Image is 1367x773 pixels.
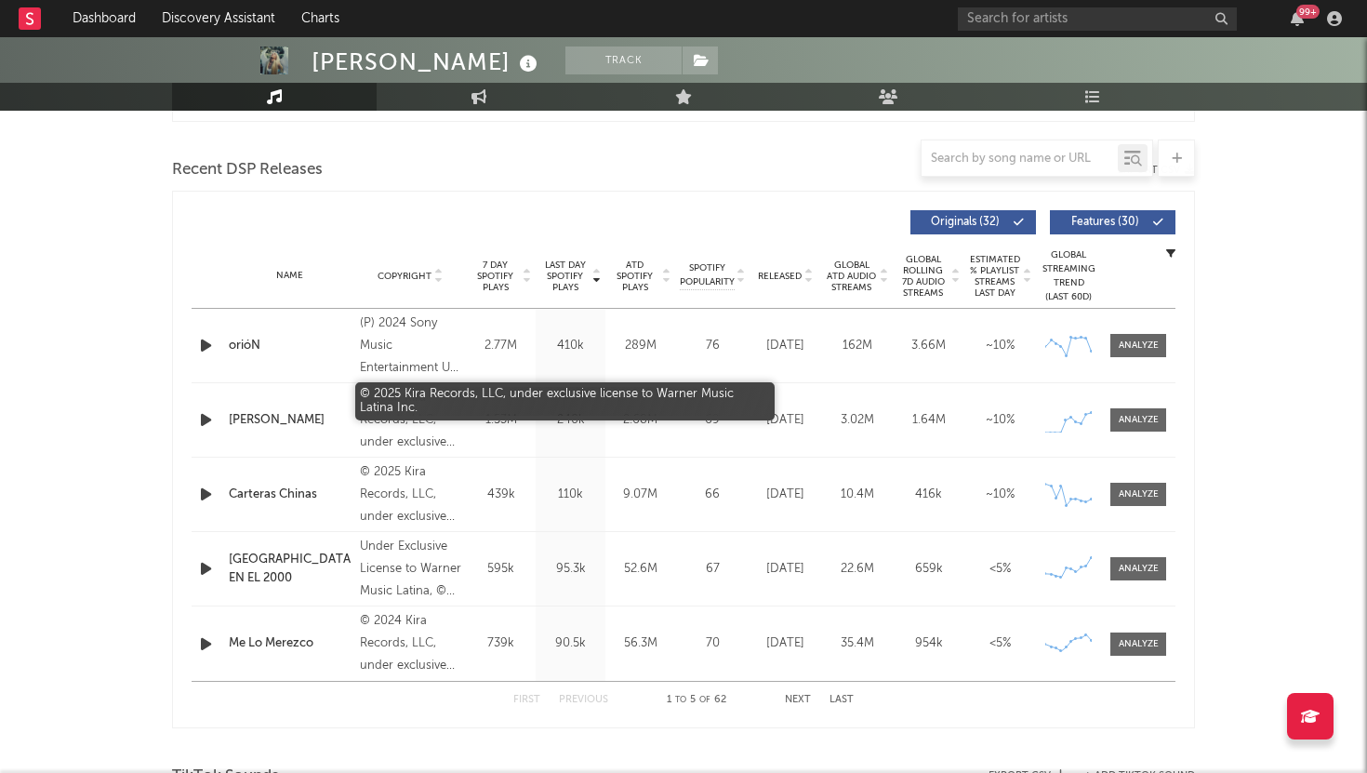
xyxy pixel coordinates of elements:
div: 99 + [1296,5,1320,19]
div: © 2025 Kira Records, LLC, under exclusive license to Warner Music Latina Inc. [360,387,461,454]
div: 416k [897,486,960,504]
div: ~ 10 % [969,411,1031,430]
div: 35.4M [826,634,888,653]
div: 56.3M [610,634,670,653]
div: 439k [471,486,531,504]
a: orióN [229,337,351,355]
a: Me Lo Merezco [229,634,351,653]
div: Name [229,269,351,283]
div: 67 [680,560,745,579]
span: Originals ( 32 ) [922,217,1008,228]
div: (P) 2024 Sony Music Entertainment US Latin LLC [360,313,461,380]
div: 90.5k [540,634,601,653]
div: 2.77M [471,337,531,355]
div: 76 [680,337,745,355]
div: Under Exclusive License to Warner Music Latina, © 2023 Kira Records, LLC [360,536,461,603]
span: Estimated % Playlist Streams Last Day [969,254,1020,299]
div: 954k [897,634,960,653]
input: Search by song name or URL [922,152,1118,167]
a: [GEOGRAPHIC_DATA] EN EL 2000 [229,551,351,587]
div: © 2025 Kira Records, LLC, under exclusive license to Warner Music Latina Inc. [360,461,461,528]
div: 240k [540,411,601,430]
button: Last [829,695,854,705]
div: [DATE] [754,337,816,355]
div: 595k [471,560,531,579]
span: Copyright [378,271,431,282]
button: Previous [559,695,608,705]
div: 70 [680,634,745,653]
div: 3.66M [897,337,960,355]
div: [DATE] [754,560,816,579]
div: ~ 10 % [969,337,1031,355]
div: 110k [540,486,601,504]
span: Last Day Spotify Plays [540,260,590,293]
div: [DATE] [754,486,816,504]
div: ~ 10 % [969,486,1031,504]
div: 659k [897,560,960,579]
div: Global Streaming Trend (Last 60D) [1041,248,1096,304]
div: 2.68M [610,411,670,430]
a: Carteras Chinas [229,486,351,504]
div: 10.4M [826,486,888,504]
div: 289M [610,337,670,355]
div: [DATE] [754,634,816,653]
span: of [699,696,710,704]
div: © 2024 Kira Records, LLC, under exclusive license to Warner Music Latina Inc. [360,610,461,677]
div: [PERSON_NAME] [312,47,542,77]
div: 66 [680,486,745,504]
button: Originals(32) [910,210,1036,234]
div: 739k [471,634,531,653]
div: [DATE] [754,411,816,430]
span: ATD Spotify Plays [610,260,659,293]
span: Released [758,271,802,282]
span: Features ( 30 ) [1062,217,1148,228]
div: 52.6M [610,560,670,579]
input: Search for artists [958,7,1237,31]
div: 95.3k [540,560,601,579]
button: Next [785,695,811,705]
div: 22.6M [826,560,888,579]
span: to [675,696,686,704]
div: 162M [826,337,888,355]
div: <5% [969,634,1031,653]
button: First [513,695,540,705]
span: Global ATD Audio Streams [826,260,877,293]
div: 69 [680,411,745,430]
span: Global Rolling 7D Audio Streams [897,254,949,299]
div: 1 5 62 [645,689,748,712]
button: Features(30) [1050,210,1175,234]
div: 9.07M [610,486,670,504]
div: 1.53M [471,411,531,430]
a: [PERSON_NAME] [229,411,351,430]
button: Track [565,47,682,74]
div: 410k [540,337,601,355]
span: 7 Day Spotify Plays [471,260,520,293]
div: 1.64M [897,411,960,430]
div: 3.02M [826,411,888,430]
div: <5% [969,560,1031,579]
span: Spotify Popularity [680,261,735,289]
button: 99+ [1291,11,1304,26]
